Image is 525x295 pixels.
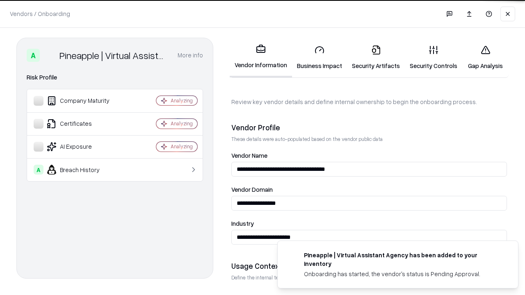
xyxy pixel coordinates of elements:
[59,49,168,62] div: Pineapple | Virtual Assistant Agency
[27,73,203,82] div: Risk Profile
[231,261,507,271] div: Usage Context
[230,38,292,77] a: Vendor Information
[231,220,507,227] label: Industry
[171,120,193,127] div: Analyzing
[304,251,498,268] div: Pineapple | Virtual Assistant Agency has been added to your inventory
[171,97,193,104] div: Analyzing
[231,98,507,106] p: Review key vendor details and define internal ownership to begin the onboarding process.
[43,49,56,62] img: Pineapple | Virtual Assistant Agency
[178,48,203,63] button: More info
[34,165,43,175] div: A
[231,186,507,193] label: Vendor Domain
[231,274,507,281] p: Define the internal team and reason for using this vendor. This helps assess business relevance a...
[462,39,509,77] a: Gap Analysis
[231,136,507,143] p: These details were auto-populated based on the vendor public data
[34,119,132,129] div: Certificates
[171,143,193,150] div: Analyzing
[34,142,132,152] div: AI Exposure
[347,39,405,77] a: Security Artifacts
[304,270,498,278] div: Onboarding has started, the vendor's status is Pending Approval.
[10,9,70,18] p: Vendors / Onboarding
[231,123,507,132] div: Vendor Profile
[34,96,132,106] div: Company Maturity
[405,39,462,77] a: Security Controls
[231,152,507,159] label: Vendor Name
[288,251,297,261] img: trypineapple.com
[34,165,132,175] div: Breach History
[292,39,347,77] a: Business Impact
[27,49,40,62] div: A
